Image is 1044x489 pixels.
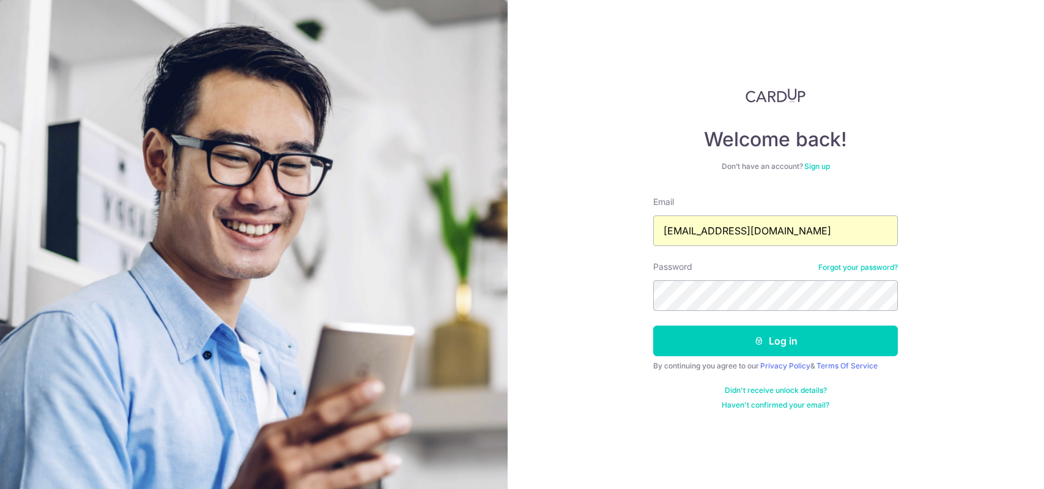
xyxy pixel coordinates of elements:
div: By continuing you agree to our & [653,361,898,371]
a: Forgot your password? [818,263,898,272]
label: Email [653,196,674,208]
a: Didn't receive unlock details? [725,386,827,395]
label: Password [653,261,692,273]
button: Log in [653,326,898,356]
img: CardUp Logo [746,88,805,103]
a: Terms Of Service [816,361,878,370]
div: Don’t have an account? [653,162,898,171]
a: Sign up [804,162,830,171]
a: Privacy Policy [760,361,810,370]
input: Enter your Email [653,215,898,246]
h4: Welcome back! [653,127,898,152]
a: Haven't confirmed your email? [722,400,829,410]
